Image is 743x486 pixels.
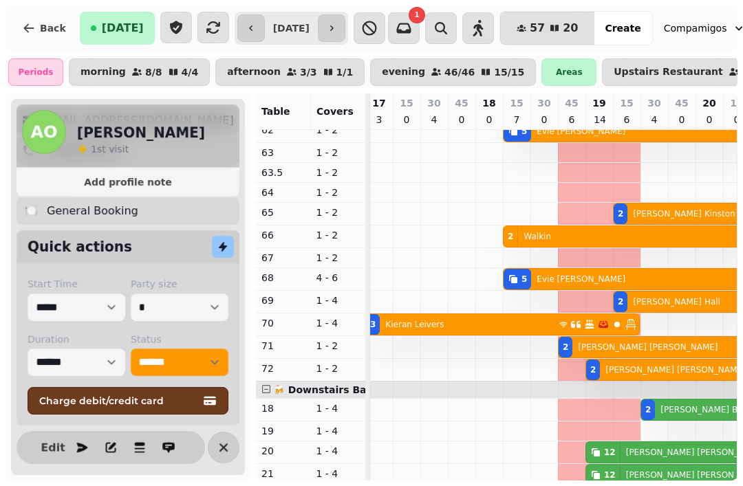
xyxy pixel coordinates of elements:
[541,58,596,86] div: Areas
[316,339,360,353] p: 1 - 2
[484,113,495,126] p: 0
[618,208,623,219] div: 2
[370,58,536,86] button: evening46/4615/15
[261,316,305,330] p: 70
[604,470,616,481] div: 12
[401,113,412,126] p: 0
[676,113,687,126] p: 0
[510,96,523,110] p: 15
[444,67,475,77] p: 46 / 46
[261,146,305,159] p: 63
[28,277,125,291] label: Start Time
[537,96,550,110] p: 30
[482,96,495,110] p: 18
[261,294,305,307] p: 69
[22,173,234,191] button: Add profile note
[704,113,715,126] p: 0
[145,67,162,77] p: 8 / 8
[604,447,616,458] div: 12
[182,67,199,77] p: 4 / 4
[31,124,58,140] span: AO
[33,177,223,187] span: Add profile note
[28,332,125,346] label: Duration
[730,96,743,110] p: 15
[316,444,360,458] p: 1 - 4
[316,294,360,307] p: 1 - 4
[645,404,651,415] div: 2
[370,319,376,330] div: 3
[316,186,360,199] p: 1 - 2
[39,396,200,406] span: Charge debit/credit card
[508,231,513,242] div: 2
[77,123,205,142] h2: [PERSON_NAME]
[621,113,632,126] p: 6
[316,106,354,117] span: Covers
[633,296,720,307] p: [PERSON_NAME] Hall
[316,316,360,330] p: 1 - 4
[261,206,305,219] p: 65
[633,208,735,219] p: [PERSON_NAME] Kinston
[261,362,305,375] p: 72
[39,434,67,461] button: Edit
[702,96,715,110] p: 20
[511,113,522,126] p: 7
[537,274,625,285] p: Evie [PERSON_NAME]
[80,12,155,45] button: [DATE]
[261,339,305,353] p: 71
[664,21,727,35] span: Compamigos
[25,203,39,219] p: 🍽️
[261,251,305,265] p: 67
[316,401,360,415] p: 1 - 4
[372,96,385,110] p: 17
[227,67,281,78] p: afternoon
[261,106,290,117] span: Table
[500,12,595,45] button: 5720
[427,96,440,110] p: 30
[429,113,440,126] p: 4
[374,113,385,126] p: 3
[537,126,625,137] p: Evie [PERSON_NAME]
[565,96,578,110] p: 45
[316,362,360,375] p: 1 - 2
[590,364,596,375] div: 2
[215,58,365,86] button: afternoon3/31/1
[97,144,109,155] span: st
[91,142,129,156] p: visit
[731,113,742,126] p: 0
[316,166,360,179] p: 1 - 2
[456,113,467,126] p: 0
[40,23,66,33] span: Back
[11,12,77,45] button: Back
[620,96,633,110] p: 15
[649,113,660,126] p: 4
[675,96,688,110] p: 45
[594,113,605,126] p: 14
[80,67,126,78] p: morning
[594,12,652,45] button: Create
[261,424,305,438] p: 19
[592,96,605,110] p: 19
[563,23,578,34] span: 20
[261,228,305,242] p: 66
[382,67,425,78] p: evening
[316,146,360,159] p: 1 - 2
[400,96,413,110] p: 15
[578,342,718,353] p: [PERSON_NAME] [PERSON_NAME]
[316,271,360,285] p: 4 - 6
[494,67,524,77] p: 15 / 15
[28,237,132,256] h2: Quick actions
[261,271,305,285] p: 68
[261,444,305,458] p: 20
[8,58,63,86] div: Periods
[261,186,305,199] p: 64
[28,387,228,415] button: Charge debit/credit card
[336,67,354,77] p: 1 / 1
[316,123,360,137] p: 1 - 2
[261,123,305,137] p: 62
[385,319,444,330] p: Kieran Leivers
[316,206,360,219] p: 1 - 2
[300,67,317,77] p: 3 / 3
[521,274,527,285] div: 5
[647,96,660,110] p: 30
[566,113,577,126] p: 6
